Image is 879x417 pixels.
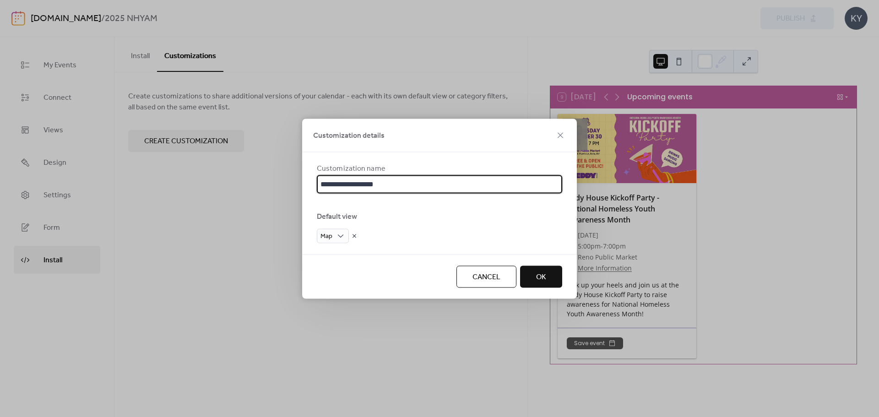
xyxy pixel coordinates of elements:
[313,130,385,141] span: Customization details
[472,271,500,282] span: Cancel
[520,265,562,287] button: OK
[456,265,516,287] button: Cancel
[320,230,332,242] span: Map
[317,211,357,222] span: Default view
[317,163,560,174] div: Customization name
[536,271,546,282] span: OK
